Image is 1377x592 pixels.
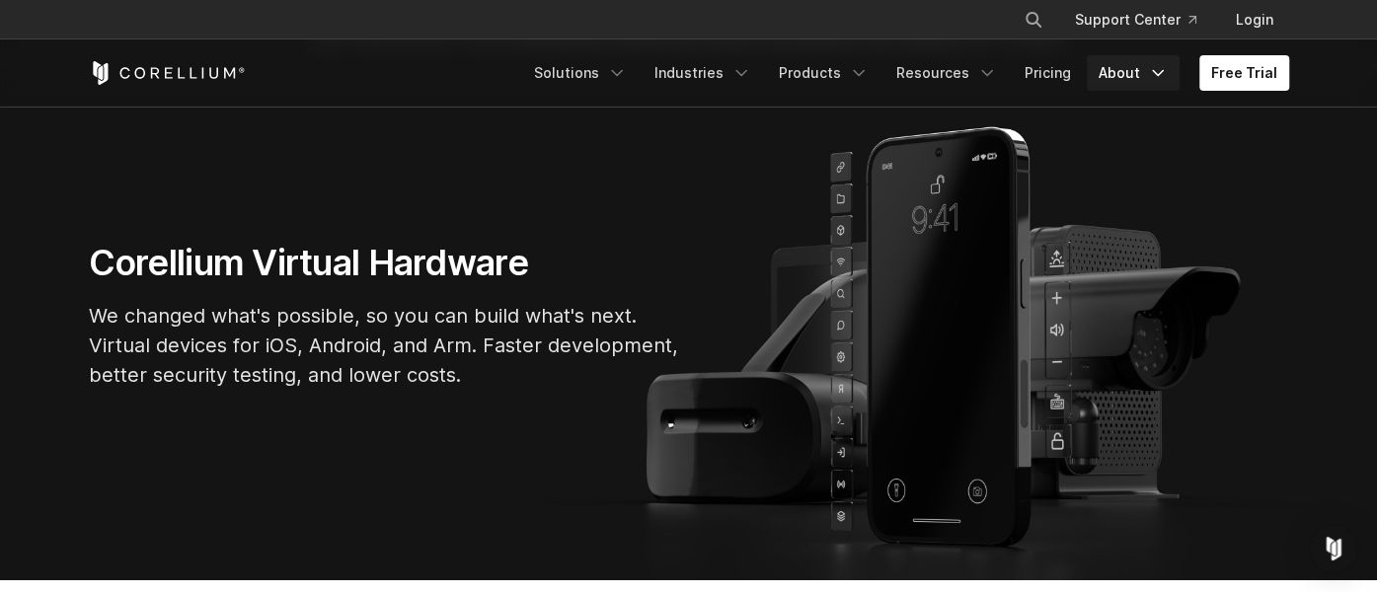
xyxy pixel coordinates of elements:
[522,55,1289,91] div: Navigation Menu
[1310,525,1357,572] div: Open Intercom Messenger
[522,55,639,91] a: Solutions
[1087,55,1180,91] a: About
[89,241,681,285] h1: Corellium Virtual Hardware
[1199,55,1289,91] a: Free Trial
[89,301,681,390] p: We changed what's possible, so you can build what's next. Virtual devices for iOS, Android, and A...
[89,61,246,85] a: Corellium Home
[1059,2,1212,37] a: Support Center
[1000,2,1289,37] div: Navigation Menu
[1016,2,1051,37] button: Search
[767,55,880,91] a: Products
[643,55,763,91] a: Industries
[884,55,1009,91] a: Resources
[1013,55,1083,91] a: Pricing
[1220,2,1289,37] a: Login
